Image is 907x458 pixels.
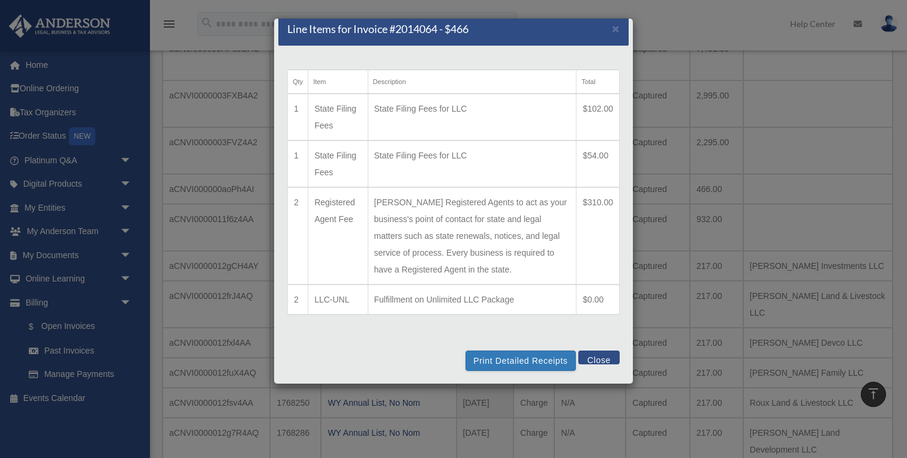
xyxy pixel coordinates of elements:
[576,70,620,94] th: Total
[308,94,368,140] td: State Filing Fees
[368,285,576,315] td: Fulfillment on Unlimited LLC Package
[308,140,368,187] td: State Filing Fees
[465,351,575,371] button: Print Detailed Receipts
[612,22,620,35] span: ×
[578,351,620,364] button: Close
[576,285,620,315] td: $0.00
[612,22,620,35] button: Close
[308,187,368,285] td: Registered Agent Fee
[576,94,620,140] td: $102.00
[368,140,576,187] td: State Filing Fees for LLC
[308,70,368,94] th: Item
[288,140,308,187] td: 1
[368,70,576,94] th: Description
[288,285,308,315] td: 2
[368,187,576,285] td: [PERSON_NAME] Registered Agents to act as your business's point of contact for state and legal ma...
[288,187,308,285] td: 2
[308,285,368,315] td: LLC-UNL
[288,70,308,94] th: Qty
[368,94,576,140] td: State Filing Fees for LLC
[288,94,308,140] td: 1
[576,140,620,187] td: $54.00
[576,187,620,285] td: $310.00
[287,22,468,37] h5: Line Items for Invoice #2014064 - $466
